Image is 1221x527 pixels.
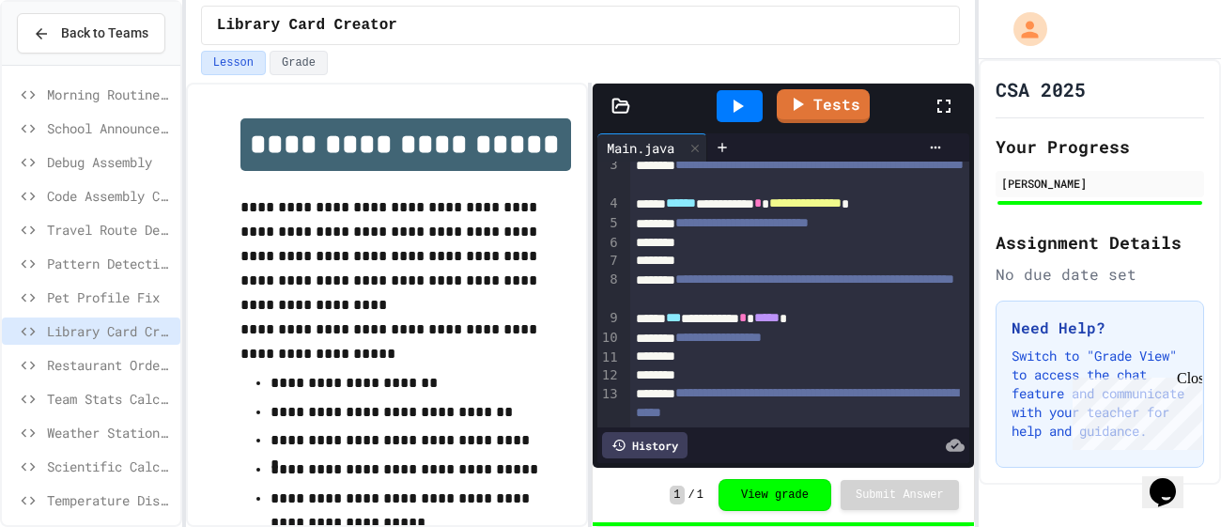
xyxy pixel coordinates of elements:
div: 8 [597,271,621,309]
span: Submit Answer [856,488,944,503]
span: Travel Route Debugger [47,220,173,240]
button: View grade [719,479,831,511]
div: 7 [597,252,621,271]
iframe: chat widget [1142,452,1202,508]
span: Library Card Creator [47,321,173,341]
div: 9 [597,309,621,329]
a: Tests [777,89,870,123]
span: Morning Routine Fix [47,85,173,104]
div: 5 [597,214,621,234]
span: Pattern Detective [47,254,173,273]
h3: Need Help? [1012,317,1188,339]
span: School Announcements [47,118,173,138]
div: [PERSON_NAME] [1001,175,1198,192]
span: Debug Assembly [47,152,173,172]
span: 1 [697,488,703,503]
div: 13 [597,385,621,424]
span: Library Card Creator [217,14,397,37]
div: Chat with us now!Close [8,8,130,119]
button: Lesson [201,51,266,75]
div: History [602,432,688,458]
iframe: chat widget [1065,370,1202,450]
h1: CSA 2025 [996,76,1086,102]
h2: Your Progress [996,133,1204,160]
div: Main.java [597,133,707,162]
p: Switch to "Grade View" to access the chat feature and communicate with your teacher for help and ... [1012,347,1188,441]
div: 6 [597,234,621,253]
span: Code Assembly Challenge [47,186,173,206]
div: 4 [597,194,621,214]
h2: Assignment Details [996,229,1204,256]
div: 11 [597,349,621,367]
span: Scientific Calculator [47,457,173,476]
div: 12 [597,366,621,385]
button: Grade [270,51,328,75]
span: 1 [670,486,684,504]
button: Submit Answer [841,480,959,510]
div: My Account [994,8,1052,51]
div: 14 [597,424,621,443]
span: Back to Teams [61,23,148,43]
div: 3 [597,156,621,194]
span: Pet Profile Fix [47,287,173,307]
div: Main.java [597,138,684,158]
button: Back to Teams [17,13,165,54]
span: Team Stats Calculator [47,389,173,409]
div: No due date set [996,263,1204,286]
span: Temperature Display Fix [47,490,173,510]
span: / [688,488,695,503]
span: Restaurant Order System [47,355,173,375]
span: Weather Station Debugger [47,423,173,442]
div: 10 [597,329,621,349]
